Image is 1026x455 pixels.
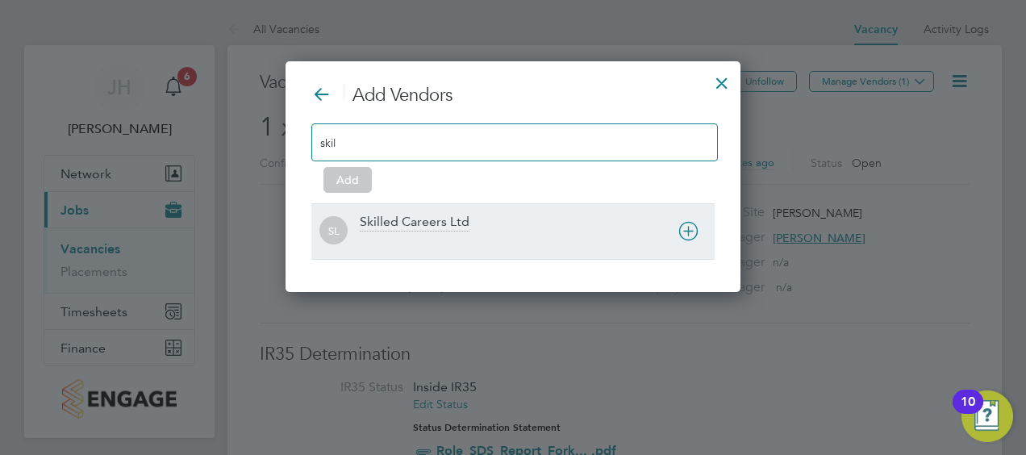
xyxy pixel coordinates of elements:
span: SL [319,217,348,245]
button: Add [323,167,372,193]
button: Open Resource Center, 10 new notifications [961,390,1013,442]
div: 10 [961,402,975,423]
h3: Add Vendors [311,84,715,107]
div: Skilled Careers Ltd [360,214,469,232]
input: Search vendors... [320,131,421,152]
